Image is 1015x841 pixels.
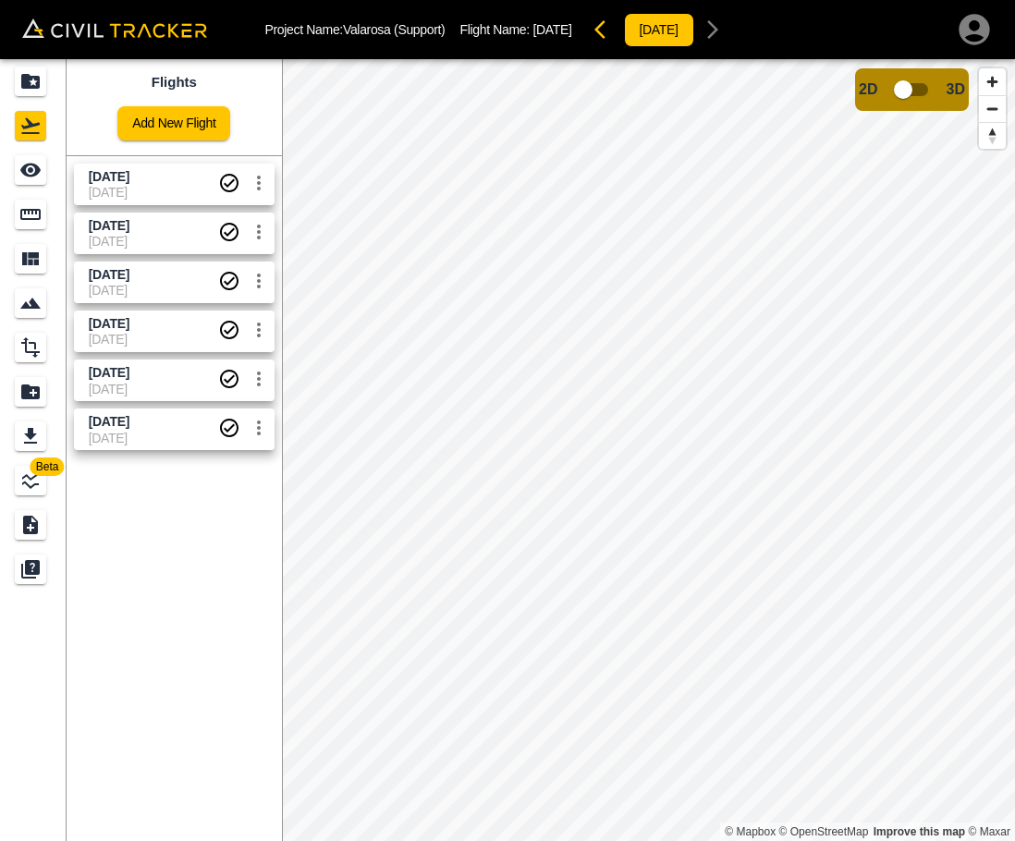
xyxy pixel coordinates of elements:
[22,18,207,38] img: Civil Tracker
[968,825,1010,838] a: Maxar
[979,95,1006,122] button: Zoom out
[779,825,869,838] a: OpenStreetMap
[979,68,1006,95] button: Zoom in
[859,81,877,98] span: 2D
[282,59,1015,841] canvas: Map
[459,22,571,37] p: Flight Name:
[947,81,965,98] span: 3D
[874,825,965,838] a: Map feedback
[532,22,571,37] span: [DATE]
[725,825,776,838] a: Mapbox
[624,13,694,47] button: [DATE]
[979,122,1006,149] button: Reset bearing to north
[265,22,446,37] p: Project Name: Valarosa (Support)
